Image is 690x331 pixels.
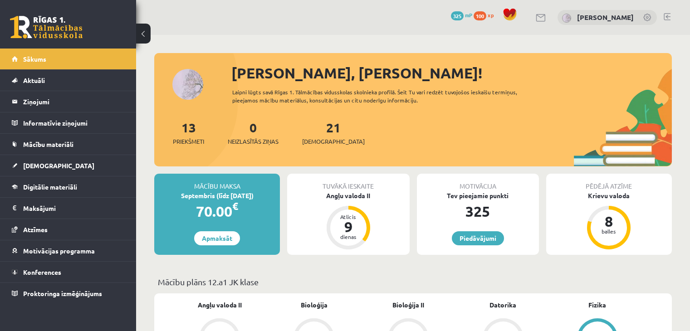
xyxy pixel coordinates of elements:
a: Rīgas 1. Tālmācības vidusskola [10,16,83,39]
a: 100 xp [474,11,498,19]
a: Krievu valoda 8 balles [546,191,672,251]
div: dienas [335,234,362,239]
a: 0Neizlasītās ziņas [228,119,279,146]
a: Datorika [489,300,516,310]
a: Ziņojumi [12,91,125,112]
span: xp [488,11,494,19]
p: Mācību plāns 12.a1 JK klase [158,276,668,288]
a: Bioloģija [301,300,328,310]
a: Fizika [588,300,606,310]
div: Tev pieejamie punkti [417,191,539,200]
span: Neizlasītās ziņas [228,137,279,146]
legend: Ziņojumi [23,91,125,112]
span: mP [465,11,472,19]
a: Angļu valoda II Atlicis 9 dienas [287,191,409,251]
a: Angļu valoda II [198,300,242,310]
div: Pēdējā atzīme [546,174,672,191]
a: Digitālie materiāli [12,176,125,197]
div: Atlicis [335,214,362,219]
a: Atzīmes [12,219,125,240]
div: 9 [335,219,362,234]
div: 8 [595,214,622,229]
a: Proktoringa izmēģinājums [12,283,125,304]
a: Sākums [12,49,125,69]
a: Informatīvie ziņojumi [12,112,125,133]
div: 70.00 [154,200,280,222]
div: Septembris (līdz [DATE]) [154,191,280,200]
legend: Informatīvie ziņojumi [23,112,125,133]
span: Mācību materiāli [23,140,73,148]
div: 325 [417,200,539,222]
a: Konferences [12,262,125,282]
a: Piedāvājumi [452,231,504,245]
a: [PERSON_NAME] [577,13,634,22]
span: Aktuāli [23,76,45,84]
span: Priekšmeti [173,137,204,146]
legend: Maksājumi [23,198,125,219]
span: Motivācijas programma [23,247,95,255]
span: Sākums [23,55,46,63]
span: Atzīmes [23,225,48,234]
a: Motivācijas programma [12,240,125,261]
a: Aktuāli [12,70,125,91]
span: [DEMOGRAPHIC_DATA] [23,161,94,170]
div: Mācību maksa [154,174,280,191]
a: 325 mP [451,11,472,19]
span: [DEMOGRAPHIC_DATA] [302,137,365,146]
div: Krievu valoda [546,191,672,200]
a: Mācību materiāli [12,134,125,155]
span: 100 [474,11,486,20]
span: Digitālie materiāli [23,183,77,191]
div: Motivācija [417,174,539,191]
a: Maksājumi [12,198,125,219]
a: 21[DEMOGRAPHIC_DATA] [302,119,365,146]
span: 325 [451,11,464,20]
img: Roberts Ķemers [562,14,571,23]
a: Bioloģija II [392,300,424,310]
div: Angļu valoda II [287,191,409,200]
a: 13Priekšmeti [173,119,204,146]
div: Tuvākā ieskaite [287,174,409,191]
a: Apmaksāt [194,231,240,245]
a: [DEMOGRAPHIC_DATA] [12,155,125,176]
span: Proktoringa izmēģinājums [23,289,102,297]
span: Konferences [23,268,61,276]
span: € [232,200,238,213]
div: [PERSON_NAME], [PERSON_NAME]! [231,62,672,84]
div: Laipni lūgts savā Rīgas 1. Tālmācības vidusskolas skolnieka profilā. Šeit Tu vari redzēt tuvojošo... [232,88,543,104]
div: balles [595,229,622,234]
